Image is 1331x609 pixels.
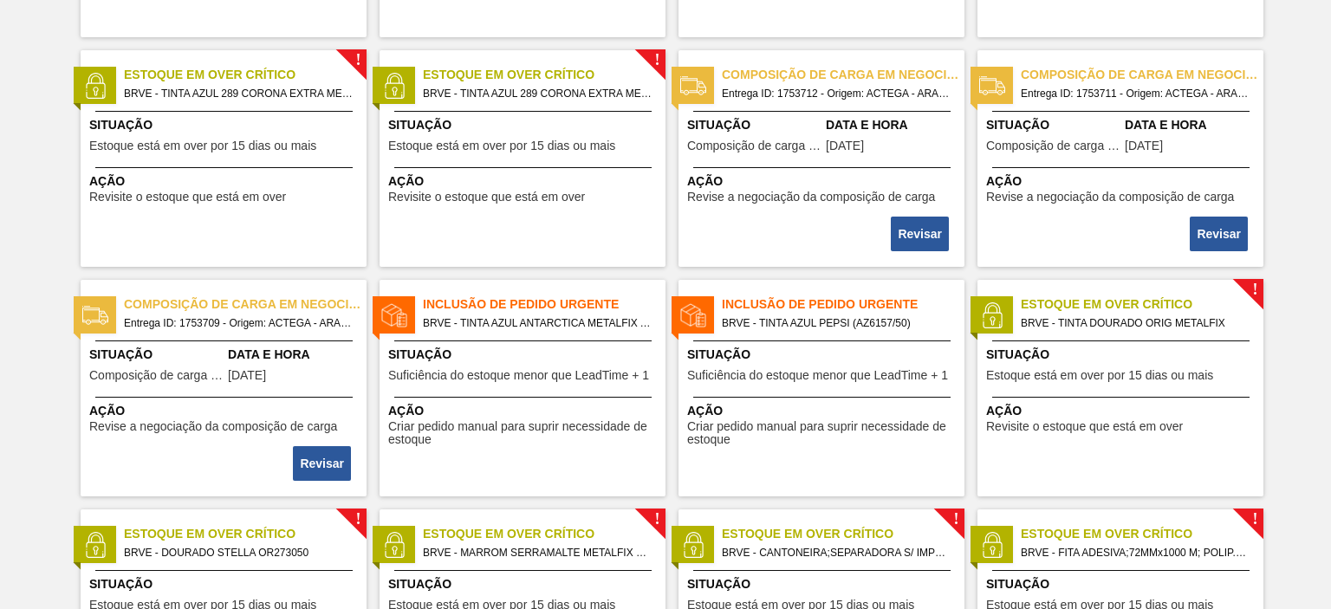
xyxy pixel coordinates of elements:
[687,191,935,204] span: Revise a negociação da composição de carga
[82,302,108,328] img: status
[388,402,661,420] span: Ação
[687,172,960,191] span: Ação
[1252,283,1257,296] span: !
[423,84,652,103] span: BRVE - TINTA AZUL 289 CORONA EXTRA METALFIX
[891,217,949,251] button: Revisar
[680,73,706,99] img: status
[388,116,661,134] span: Situação
[381,532,407,558] img: status
[687,139,821,152] span: Composição de carga em negociação
[722,314,951,333] span: BRVE - TINTA AZUL PEPSI (AZ6157/50)
[687,575,960,593] span: Situação
[986,172,1259,191] span: Ação
[423,543,652,562] span: BRVE - MARROM SERRAMALTE METALFIX MR474950
[89,369,224,382] span: Composição de carga em negociação
[423,295,665,314] span: Inclusão de Pedido Urgente
[1021,295,1263,314] span: Estoque em Over Crítico
[124,543,353,562] span: BRVE - DOURADO STELLA OR273050
[680,302,706,328] img: status
[388,369,649,382] span: Suficiência do estoque menor que LeadTime + 1
[124,295,367,314] span: Composição de carga em negociação
[722,525,964,543] span: Estoque em Over Crítico
[1125,116,1259,134] span: Data e Hora
[722,66,964,84] span: Composição de carga em negociação
[986,420,1183,433] span: Revisite o estoque que está em over
[654,54,659,67] span: !
[89,191,286,204] span: Revisite o estoque que está em over
[986,139,1120,152] span: Composição de carga em negociação
[1021,525,1263,543] span: Estoque em Over Crítico
[228,346,362,364] span: Data e Hora
[687,369,948,382] span: Suficiência do estoque menor que LeadTime + 1
[687,346,960,364] span: Situação
[680,532,706,558] img: status
[89,575,362,593] span: Situação
[124,314,353,333] span: Entrega ID: 1753709 - Origem: ACTEGA - ARAÇARIGUAMA (SP) - Destino: BRVE
[893,215,951,253] div: Completar tarefa: 29970696
[89,420,337,433] span: Revise a negociação da composição de carga
[388,420,661,447] span: Criar pedido manual para suprir necessidade de estoque
[423,66,665,84] span: Estoque em Over Crítico
[293,446,351,481] button: Revisar
[654,513,659,526] span: !
[89,346,224,364] span: Situação
[979,532,1005,558] img: status
[979,73,1005,99] img: status
[826,116,960,134] span: Data e Hora
[355,54,360,67] span: !
[687,402,960,420] span: Ação
[82,73,108,99] img: status
[979,302,1005,328] img: status
[1021,66,1263,84] span: Composição de carga em negociação
[89,402,362,420] span: Ação
[722,84,951,103] span: Entrega ID: 1753712 - Origem: ACTEGA - ARAÇARIGUAMA (SP) - Destino: BRVE
[687,420,960,447] span: Criar pedido manual para suprir necessidade de estoque
[124,525,367,543] span: Estoque em Over Crítico
[423,314,652,333] span: BRVE - TINTA AZUL ANTARCTICA METALFIX AZ5810/50
[687,116,821,134] span: Situação
[1252,513,1257,526] span: !
[1021,84,1250,103] span: Entrega ID: 1753711 - Origem: ACTEGA - ARAÇARIGUAMA (SP) - Destino: BRVE
[381,302,407,328] img: status
[1190,217,1248,251] button: Revisar
[986,191,1234,204] span: Revise a negociação da composição de carga
[388,346,661,364] span: Situação
[355,513,360,526] span: !
[986,346,1259,364] span: Situação
[89,172,362,191] span: Ação
[82,532,108,558] img: status
[986,402,1259,420] span: Ação
[388,575,661,593] span: Situação
[1125,139,1163,152] span: 01/06/2025,
[124,84,353,103] span: BRVE - TINTA AZUL 289 CORONA EXTRA METALFIX
[124,66,367,84] span: Estoque em Over Crítico
[89,139,316,152] span: Estoque está em over por 15 dias ou mais
[381,73,407,99] img: status
[295,444,353,483] div: Completar tarefa: 29970698
[1021,543,1250,562] span: BRVE - FITA ADESIVA;72MMx1000 M; POLIP.TRANSP C
[722,295,964,314] span: Inclusão de Pedido Urgente
[722,543,951,562] span: BRVE - CANTONEIRA;SEPARADORA S/ IMPRESSAO;;CANT
[1021,314,1250,333] span: BRVE - TINTA DOURADO ORIG METALFIX
[388,172,661,191] span: Ação
[986,575,1259,593] span: Situação
[986,116,1120,134] span: Situação
[1191,215,1250,253] div: Completar tarefa: 29970697
[423,525,665,543] span: Estoque em Over Crítico
[388,139,615,152] span: Estoque está em over por 15 dias ou mais
[953,513,958,526] span: !
[228,369,266,382] span: 01/06/2025,
[388,191,585,204] span: Revisite o estoque que está em over
[89,116,362,134] span: Situação
[826,139,864,152] span: 09/06/2025,
[986,369,1213,382] span: Estoque está em over por 15 dias ou mais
